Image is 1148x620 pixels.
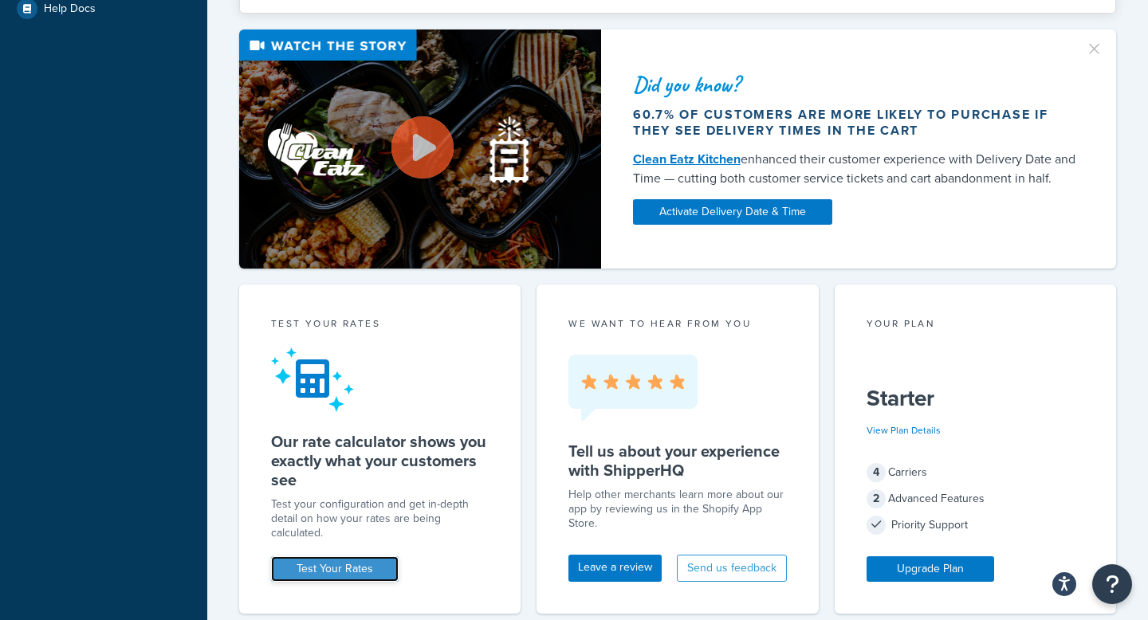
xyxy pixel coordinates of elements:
a: Clean Eatz Kitchen [633,150,741,168]
span: Help Docs [44,2,96,16]
div: Your Plan [867,316,1084,335]
span: 2 [867,489,886,508]
span: 4 [867,463,886,482]
p: Help other merchants learn more about our app by reviewing us in the Shopify App Store. [568,488,786,531]
div: Test your configuration and get in-depth detail on how your rates are being calculated. [271,497,489,540]
div: enhanced their customer experience with Delivery Date and Time — cutting both customer service ti... [633,150,1078,188]
div: Test your rates [271,316,489,335]
a: Test Your Rates [271,556,399,582]
p: we want to hear from you [568,316,786,331]
div: Did you know? [633,73,1078,96]
a: Leave a review [568,555,662,582]
div: 60.7% of customers are more likely to purchase if they see delivery times in the cart [633,107,1078,139]
div: Priority Support [867,514,1084,536]
button: Send us feedback [677,555,787,582]
h5: Tell us about your experience with ShipperHQ [568,441,786,480]
img: Video thumbnail [239,29,601,268]
a: Upgrade Plan [867,556,994,582]
a: View Plan Details [867,423,941,438]
h5: Starter [867,386,1084,411]
a: Activate Delivery Date & Time [633,199,832,225]
h5: Our rate calculator shows you exactly what your customers see [271,432,489,489]
div: Carriers [867,461,1084,484]
div: Advanced Features [867,488,1084,510]
button: Open Resource Center [1092,564,1132,604]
